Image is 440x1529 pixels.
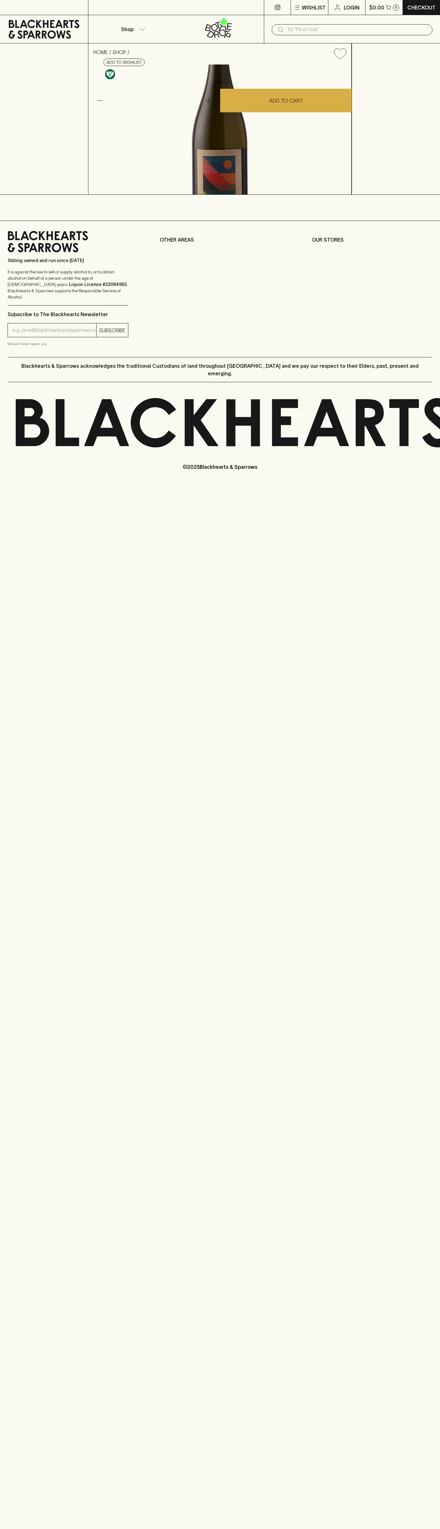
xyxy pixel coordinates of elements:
[8,341,128,347] p: We will never spam you
[105,69,115,79] img: Vegan
[331,46,349,62] button: Add to wishlist
[8,257,128,264] p: Sibling owned and run since [DATE]
[97,323,128,337] button: SUBSCRIBE
[407,4,436,11] p: Checkout
[369,4,384,11] p: $0.00
[8,269,128,300] p: It is against the law to sell or supply alcohol to, or to obtain alcohol on behalf of a person un...
[93,49,108,55] a: HOME
[269,97,303,104] p: ADD TO CART
[69,282,127,287] strong: Liquor License #32064953
[12,362,428,377] p: Blackhearts & Sparrows acknowledges the traditional Custodians of land throughout [GEOGRAPHIC_DAT...
[312,236,432,244] p: OUR STORES
[395,6,397,9] p: 0
[344,4,359,11] p: Login
[13,325,96,335] input: e.g. jane@blackheartsandsparrows.com.au
[103,59,145,66] button: Add to wishlist
[302,4,326,11] p: Wishlist
[88,4,94,11] p: ⠀
[121,25,134,33] p: Shop
[88,15,176,43] button: Shop
[220,89,352,112] button: ADD TO CART
[113,49,126,55] a: SHOP
[88,64,351,194] img: 19940.png
[103,68,117,81] a: Made without the use of any animal products.
[99,327,125,334] p: SUBSCRIBE
[160,236,281,244] p: OTHER AREAS
[8,311,128,318] p: Subscribe to The Blackhearts Newsletter
[287,25,427,35] input: Try "Pinot noir"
